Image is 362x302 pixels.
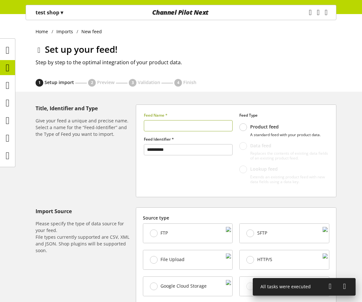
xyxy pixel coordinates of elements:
[250,151,328,160] p: Replaces the contents of existing data fields of an existing product feed.
[323,227,328,240] img: 1a078d78c93edf123c3bc3fa7bc6d87d.svg
[226,227,231,240] img: 88a670171dbbdb973a11352c4ab52784.svg
[183,79,196,85] span: Finish
[257,230,267,236] span: SFTP
[250,166,328,172] p: Lookup feed
[36,117,133,137] h6: Give your feed a unique and precise name. Select a name for the “Feed-Identifier” and the Type of...
[97,79,115,85] span: Preview
[143,214,329,221] label: Source type
[177,80,179,86] span: 4
[257,257,272,262] span: HTTP/S
[53,28,77,35] a: Imports
[226,280,231,293] img: d2dddd6c468e6a0b8c3bb85ba935e383.svg
[91,80,93,86] span: 2
[250,132,321,137] p: A standard feed with your product data.
[132,80,134,86] span: 3
[138,79,160,85] span: Validation
[323,253,328,266] img: cbdcb026b331cf72755dc691680ce42b.svg
[45,79,74,85] span: Setup import
[61,9,63,16] span: ▾
[36,105,133,112] h5: Title, Identifier and Type
[144,136,174,142] span: Feed Identifier *
[38,80,41,86] span: 1
[226,253,231,266] img: f3ac9b204b95d45582cf21fad1a323cf.svg
[36,207,133,215] h5: Import Source
[144,112,168,118] span: Feed Name *
[250,124,321,130] p: Product feed
[45,43,118,55] span: Set up your feed!
[260,283,311,290] span: All tasks were executed
[36,9,63,16] p: test shop
[160,283,207,289] span: Google Cloud Storage
[239,112,328,118] label: Feed Type
[250,174,328,184] p: Extends an existing product feed with new data fields using a data key.
[26,5,336,20] nav: main navigation
[36,220,133,254] h6: Please specify the type of data source for your feed. File types currently supported are CSV, XML...
[160,257,185,262] span: File Upload
[36,28,52,35] a: Home
[36,58,336,66] h2: Step by step to the optimal integration of your product data.
[160,230,168,236] span: FTP
[250,143,328,149] p: Data feed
